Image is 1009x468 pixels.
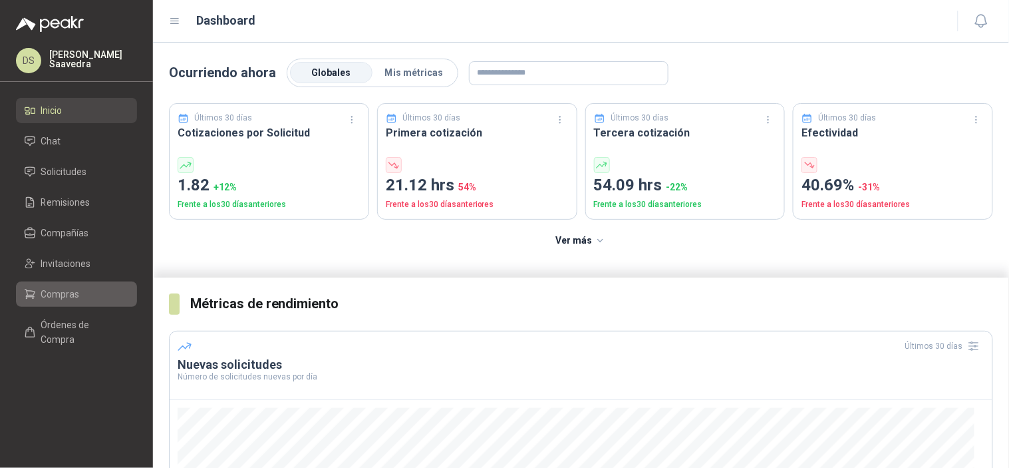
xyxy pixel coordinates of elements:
[214,182,237,192] span: + 12 %
[169,63,276,83] p: Ocurriendo ahora
[801,173,984,198] p: 40.69%
[801,198,984,211] p: Frente a los 30 días anteriores
[195,112,253,124] p: Últimos 30 días
[594,124,777,141] h3: Tercera cotización
[458,182,476,192] span: 54 %
[858,182,880,192] span: -31 %
[384,67,443,78] span: Mis métricas
[16,128,137,154] a: Chat
[16,220,137,246] a: Compañías
[819,112,877,124] p: Últimos 30 días
[178,124,360,141] h3: Cotizaciones por Solicitud
[178,173,360,198] p: 1.82
[190,294,993,314] h3: Métricas de rendimiento
[666,182,688,192] span: -22 %
[16,312,137,352] a: Órdenes de Compra
[41,195,90,210] span: Remisiones
[41,164,87,179] span: Solicitudes
[178,198,360,211] p: Frente a los 30 días anteriores
[41,256,91,271] span: Invitaciones
[16,48,41,73] div: DS
[386,124,569,141] h3: Primera cotización
[16,16,84,32] img: Logo peakr
[312,67,351,78] span: Globales
[386,173,569,198] p: 21.12 hrs
[41,318,124,347] span: Órdenes de Compra
[49,50,137,69] p: [PERSON_NAME] Saavedra
[197,11,256,30] h1: Dashboard
[594,198,777,211] p: Frente a los 30 días anteriores
[41,103,63,118] span: Inicio
[41,134,61,148] span: Chat
[402,112,460,124] p: Últimos 30 días
[178,357,984,373] h3: Nuevas solicitudes
[16,98,137,123] a: Inicio
[178,373,984,381] p: Número de solicitudes nuevas por día
[16,190,137,215] a: Remisiones
[386,198,569,211] p: Frente a los 30 días anteriores
[611,112,668,124] p: Últimos 30 días
[548,228,614,254] button: Ver más
[594,173,777,198] p: 54.09 hrs
[16,282,137,307] a: Compras
[41,226,89,240] span: Compañías
[16,159,137,184] a: Solicitudes
[41,287,80,302] span: Compras
[801,124,984,141] h3: Efectividad
[905,336,984,357] div: Últimos 30 días
[16,251,137,276] a: Invitaciones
